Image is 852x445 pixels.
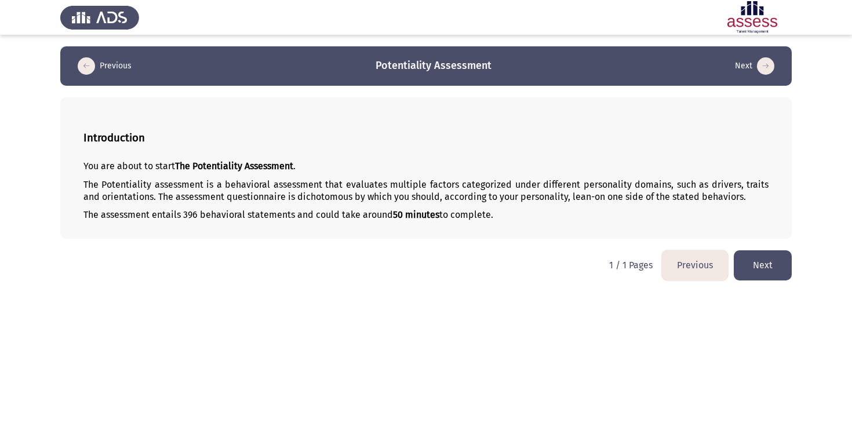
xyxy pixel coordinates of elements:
b: Introduction [83,132,145,144]
span: You are about to start [83,161,175,172]
p: The assessment entails 396 behavioral statements and could take around to complete. [83,209,769,221]
h3: Potentiality Assessment [376,59,491,73]
button: load previous page [74,57,135,75]
button: load next page [731,57,778,75]
img: Assess Talent Management logo [60,1,139,34]
p: The Potentiality assessment is a behavioral assessment that evaluates multiple factors categorize... [83,179,769,203]
button: load previous page [662,250,728,280]
img: Assessment logo of Potentiality Assessment R2 (EN/AR) [713,1,792,34]
button: load next page [734,250,792,280]
p: 1 / 1 Pages [609,260,653,271]
b: The Potentiality Assessment [175,161,293,172]
span: . [293,161,296,172]
b: 50 minutes [393,209,439,220]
